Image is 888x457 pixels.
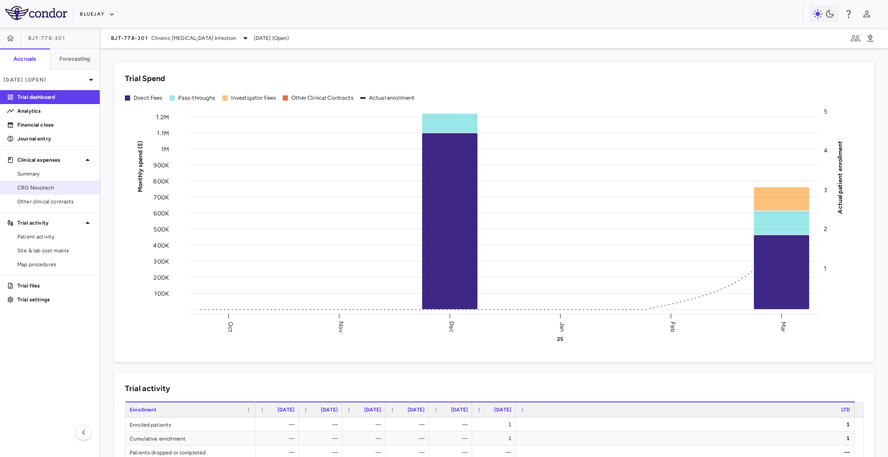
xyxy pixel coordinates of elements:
[277,407,294,413] span: [DATE]
[17,198,93,206] span: Other clinical contracts
[558,322,566,331] text: Jan
[125,383,170,395] h6: Trial activity
[291,94,353,102] div: Other Clinical Contracts
[350,418,381,431] div: —
[494,407,511,413] span: [DATE]
[17,233,93,241] span: Patient activity
[151,34,237,42] span: Chronic [MEDICAL_DATA] Infection
[134,94,163,102] div: Direct Fees
[337,321,345,333] text: Nov
[153,225,169,233] tspan: 500K
[17,184,93,192] span: CRO Novotech
[523,418,850,431] div: 1
[153,242,169,249] tspan: 400K
[307,431,338,445] div: —
[59,55,91,63] h6: Forecasting
[448,321,455,332] text: Dec
[451,407,468,413] span: [DATE]
[523,431,850,445] div: 1
[28,35,65,42] span: BJT-778-301
[153,209,169,217] tspan: 600K
[17,219,82,227] p: Trial activity
[111,35,148,42] span: BJT-778-301
[125,431,255,445] div: Cumulative enrollment
[263,418,294,431] div: —
[824,264,826,272] tspan: 1
[437,418,468,431] div: —
[780,321,787,332] text: Mar
[17,296,93,304] p: Trial settings
[364,407,381,413] span: [DATE]
[17,282,93,290] p: Trial files
[137,140,144,192] tspan: Monthly spend ($)
[153,177,169,185] tspan: 800K
[5,6,67,20] img: logo-full-SnFGN8VE.png
[161,145,169,153] tspan: 1M
[153,193,169,201] tspan: 700K
[824,225,827,233] tspan: 2
[393,431,424,445] div: —
[17,121,93,129] p: Financial close
[153,274,169,281] tspan: 200K
[836,140,844,213] tspan: Actual patient enrollment
[393,418,424,431] div: —
[350,431,381,445] div: —
[824,147,828,154] tspan: 4
[669,321,676,332] text: Feb
[17,170,93,178] span: Summary
[154,290,169,297] tspan: 100K
[437,431,468,445] div: —
[3,76,86,84] p: [DATE] (Open)
[307,418,338,431] div: —
[80,7,115,21] button: Bluejay
[17,93,93,101] p: Trial dashboard
[17,247,93,255] span: Site & lab cost matrix
[480,418,511,431] div: 1
[13,55,36,63] h6: Accruals
[17,156,82,164] p: Clinical expenses
[824,108,827,115] tspan: 5
[254,34,289,42] span: [DATE] (Open)
[408,407,424,413] span: [DATE]
[231,94,276,102] div: Investigator Fees
[157,129,169,137] tspan: 1.1M
[841,407,850,413] span: LTD
[130,407,157,413] span: Enrollment
[153,161,169,169] tspan: 900K
[156,113,169,121] tspan: 1.2M
[178,94,215,102] div: Pass-throughs
[125,418,255,431] div: Enrolled patients
[153,258,169,265] tspan: 300K
[125,73,165,85] h6: Trial Spend
[227,321,234,332] text: Oct
[557,336,563,342] text: 25
[369,94,415,102] div: Actual enrollment
[17,261,93,268] span: Map procedures
[480,431,511,445] div: 1
[321,407,338,413] span: [DATE]
[824,186,827,193] tspan: 3
[263,431,294,445] div: —
[17,107,93,115] p: Analytics
[17,135,93,143] p: Journal entry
